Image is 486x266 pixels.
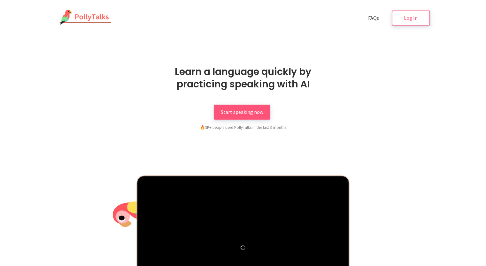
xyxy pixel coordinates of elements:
[404,15,418,21] span: Log In
[155,65,331,90] h1: Learn a language quickly by practicing speaking with AI
[221,109,263,115] span: Start speaking now
[214,105,270,120] a: Start speaking now
[200,125,205,130] span: fire
[56,10,112,26] img: PollyTalks Logo
[166,124,320,130] div: 9K+ people used PollyTalks in the last 3 months
[361,11,386,26] a: FAQs
[392,11,430,26] a: Log In
[368,15,379,21] span: FAQs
